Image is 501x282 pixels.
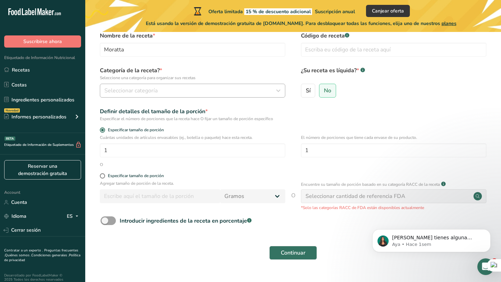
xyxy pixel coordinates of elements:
label: Nombre de la receta [100,32,285,40]
div: O [100,161,103,168]
span: No [324,87,331,94]
span: Sí [306,87,311,94]
span: 15 % de descuento adicional [244,8,312,15]
button: Seleccionar categoría [100,84,285,98]
p: *Solo las categorías RACC de FDA están disponibles actualmente [301,205,486,211]
p: Cuántas unidades de artículos envasables (ej., botella o paquete) hace esta receta. [100,134,285,141]
input: Escribe aquí el tamaño de la porción [100,189,220,203]
div: Introducir ingredientes de la receta en porcentaje [120,217,252,225]
p: Agregar tamaño de porción de la receta. [100,180,285,186]
div: Desarrollado por FoodLabelMaker © 2025 Todos los derechos reservados [4,273,81,282]
a: Quiénes somos . [5,253,31,258]
label: Categoría de la receta? [100,66,285,81]
input: Escriba el nombre de su receta aquí [100,43,285,57]
span: Continuar [281,249,305,257]
span: Suscripción anual [315,8,355,15]
span: Canjear oferta [372,7,404,15]
label: ¿Su receta es líquida? [301,66,486,81]
button: Continuar [269,246,317,260]
div: Especificar tamaño de porción [108,173,164,179]
span: 1 [492,258,497,264]
div: BETA [5,136,15,141]
span: Seleccionar categoría [104,86,158,95]
div: Novedad [4,108,20,113]
p: Encuentre su tamaño de porción basado en su categoría RACC de la receta [301,181,440,188]
a: Contratar a un experto . [4,248,43,253]
span: Está usando la versión de demostración gratuita de [DOMAIN_NAME]. Para desbloquear todas las func... [146,20,456,27]
div: Oferta limitada [192,7,355,15]
a: Preguntas frecuentes . [4,248,78,258]
span: Suscribirse ahora [23,38,62,45]
div: Definir detalles del tamaño de la porción [100,107,285,116]
div: ES [67,212,81,221]
div: Informes personalizados [4,113,66,121]
a: Idioma [4,210,26,222]
iframe: Intercom notifications mensaje [362,215,501,263]
div: Seleccionar cantidad de referencia FDA [305,192,405,200]
div: Especificar el número de porciones que la receta hace O fijar un tamaño de porción específico [100,116,285,122]
p: El número de porciones que tiene cada envase de su producto. [301,134,486,141]
input: Escriba eu código de la receta aquí [301,43,486,57]
iframe: Intercom live chat [477,258,494,275]
a: Política de privacidad [4,253,80,263]
span: Especificar tamaño de porción [105,127,164,133]
span: O [291,191,295,211]
p: Seleccione una categoría para organizar sus recetas [100,75,285,81]
span: planes [442,20,456,27]
button: Canjear oferta [366,5,410,17]
label: Código de receta [301,32,486,40]
button: Suscribirse ahora [4,35,81,48]
a: Reservar una demostración gratuita [4,160,81,180]
a: Condiciones generales . [31,253,69,258]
